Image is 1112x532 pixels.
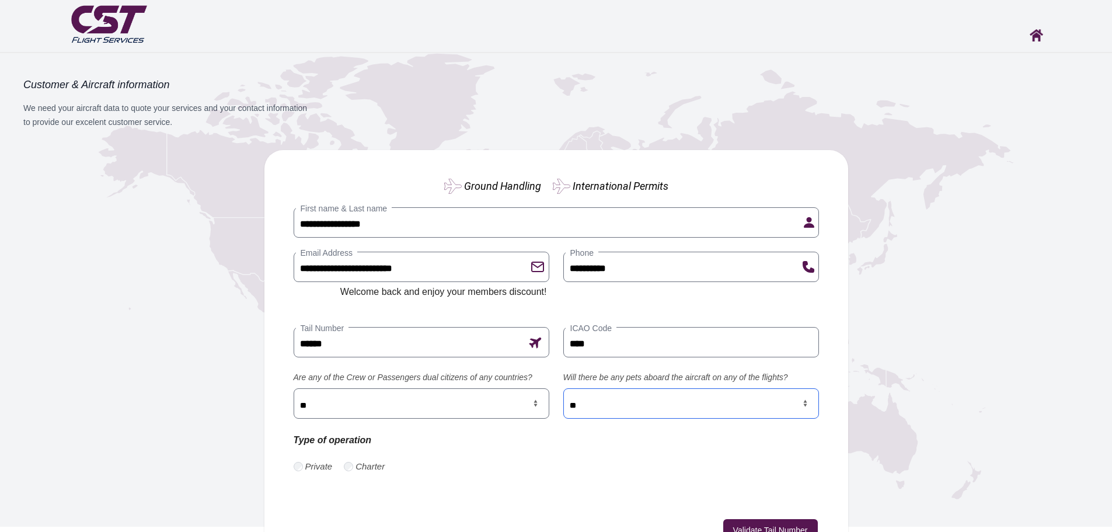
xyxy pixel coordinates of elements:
label: Email Address [296,247,357,259]
img: CST Flight Services logo [68,1,149,46]
label: Are any of the Crew or Passengers dual citizens of any countries? [294,371,549,384]
label: First name & Last name [296,203,392,214]
label: Will there be any pets aboard the aircraft on any of the flights? [563,371,819,384]
p: Welcome back and enjoy your members discount! [340,284,547,300]
label: Tail Number [296,322,349,334]
label: Private [305,460,333,474]
img: Home [1030,29,1043,41]
label: Phone [566,247,598,259]
label: Ground Handling [464,178,541,194]
label: Charter [355,460,385,474]
p: Type of operation [294,433,549,448]
label: ICAO Code [566,322,617,334]
label: International Permits [573,178,668,194]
